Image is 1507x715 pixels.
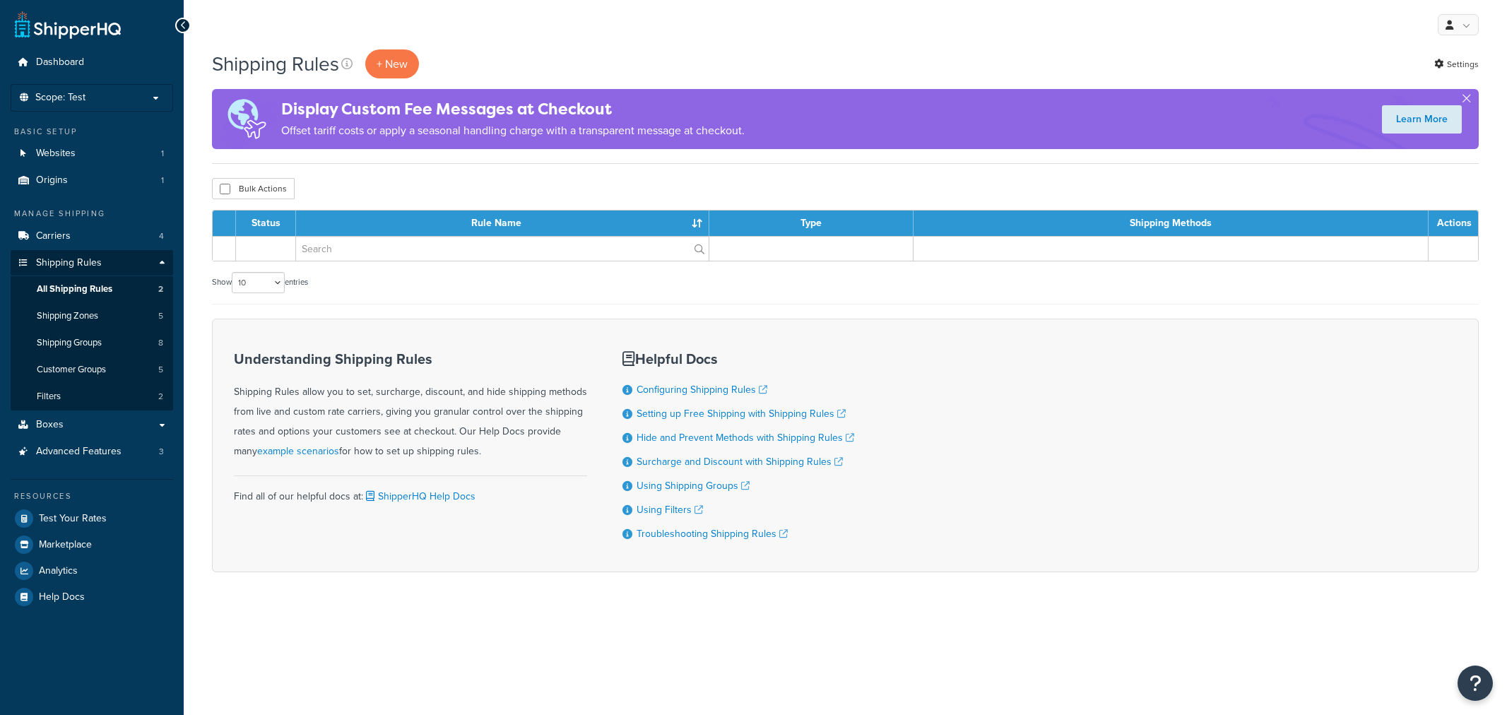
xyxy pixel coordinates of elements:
[257,444,339,459] a: example scenarios
[37,310,98,322] span: Shipping Zones
[234,475,587,507] div: Find all of our helpful docs at:
[158,364,163,376] span: 5
[637,478,750,493] a: Using Shipping Groups
[637,502,703,517] a: Using Filters
[11,506,173,531] a: Test Your Rates
[296,211,709,236] th: Rule Name
[234,351,587,461] div: Shipping Rules allow you to set, surcharge, discount, and hide shipping methods from live and cus...
[158,283,163,295] span: 2
[212,178,295,199] button: Bulk Actions
[232,272,285,293] select: Showentries
[39,565,78,577] span: Analytics
[11,558,173,584] a: Analytics
[363,489,475,504] a: ShipperHQ Help Docs
[37,337,102,349] span: Shipping Groups
[637,430,854,445] a: Hide and Prevent Methods with Shipping Rules
[36,257,102,269] span: Shipping Rules
[11,167,173,194] li: Origins
[11,126,173,138] div: Basic Setup
[11,412,173,438] a: Boxes
[11,250,173,276] a: Shipping Rules
[11,584,173,610] a: Help Docs
[637,526,788,541] a: Troubleshooting Shipping Rules
[296,237,709,261] input: Search
[914,211,1429,236] th: Shipping Methods
[36,419,64,431] span: Boxes
[281,121,745,141] p: Offset tariff costs or apply a seasonal handling charge with a transparent message at checkout.
[11,330,173,356] a: Shipping Groups 8
[637,454,843,469] a: Surcharge and Discount with Shipping Rules
[11,303,173,329] li: Shipping Zones
[281,97,745,121] h4: Display Custom Fee Messages at Checkout
[39,513,107,525] span: Test Your Rates
[158,391,163,403] span: 2
[637,382,767,397] a: Configuring Shipping Rules
[15,11,121,39] a: ShipperHQ Home
[365,49,419,78] p: + New
[37,283,112,295] span: All Shipping Rules
[212,89,281,149] img: duties-banner-06bc72dcb5fe05cb3f9472aba00be2ae8eb53ab6f0d8bb03d382ba314ac3c341.png
[159,230,164,242] span: 4
[1382,105,1462,134] a: Learn More
[212,272,308,293] label: Show entries
[161,148,164,160] span: 1
[36,148,76,160] span: Websites
[11,276,173,302] li: All Shipping Rules
[212,50,339,78] h1: Shipping Rules
[11,303,173,329] a: Shipping Zones 5
[11,208,173,220] div: Manage Shipping
[36,230,71,242] span: Carriers
[1429,211,1478,236] th: Actions
[11,250,173,411] li: Shipping Rules
[37,391,61,403] span: Filters
[11,223,173,249] li: Carriers
[11,276,173,302] a: All Shipping Rules 2
[11,357,173,383] li: Customer Groups
[159,446,164,458] span: 3
[11,223,173,249] a: Carriers 4
[36,446,122,458] span: Advanced Features
[11,49,173,76] a: Dashboard
[11,141,173,167] a: Websites 1
[11,357,173,383] a: Customer Groups 5
[236,211,296,236] th: Status
[11,384,173,410] li: Filters
[709,211,914,236] th: Type
[11,167,173,194] a: Origins 1
[35,92,85,104] span: Scope: Test
[37,364,106,376] span: Customer Groups
[11,330,173,356] li: Shipping Groups
[11,490,173,502] div: Resources
[158,337,163,349] span: 8
[158,310,163,322] span: 5
[39,539,92,551] span: Marketplace
[11,439,173,465] li: Advanced Features
[161,175,164,187] span: 1
[11,439,173,465] a: Advanced Features 3
[234,351,587,367] h3: Understanding Shipping Rules
[1434,54,1479,74] a: Settings
[11,384,173,410] a: Filters 2
[622,351,854,367] h3: Helpful Docs
[1458,666,1493,701] button: Open Resource Center
[637,406,846,421] a: Setting up Free Shipping with Shipping Rules
[39,591,85,603] span: Help Docs
[36,57,84,69] span: Dashboard
[11,141,173,167] li: Websites
[36,175,68,187] span: Origins
[11,532,173,557] a: Marketplace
